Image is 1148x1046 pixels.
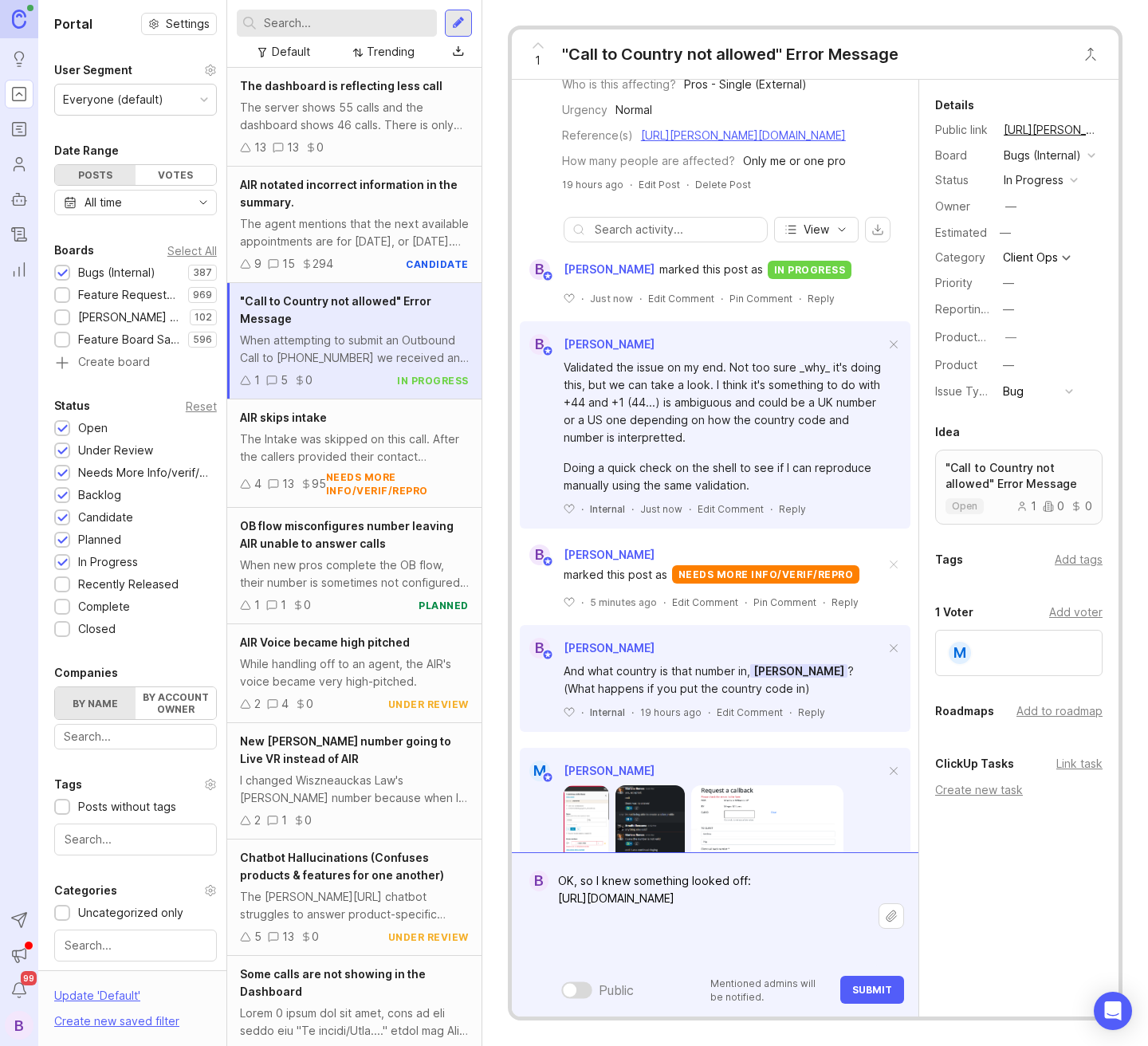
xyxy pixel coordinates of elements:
div: Details [935,96,974,115]
a: M[PERSON_NAME] [520,761,655,781]
button: Submit [840,976,904,1004]
div: 5 [281,372,288,389]
div: Reply [779,502,806,516]
span: [PERSON_NAME] [750,664,847,678]
div: While handling off to an agent, the AIR's voice became very high-pitched. [240,655,469,690]
div: Public [599,981,634,1000]
div: · [581,502,584,516]
div: needs more info/verif/repro [672,565,860,584]
div: · [639,292,642,305]
button: Send to Autopilot [5,906,33,934]
span: AIR skips intake [240,411,327,424]
div: Board [935,147,991,164]
div: Reply [808,292,835,305]
div: The Intake was skipped on this call. After the callers provided their contact information, the AI... [240,431,469,466]
span: New [PERSON_NAME] number going to Live VR instead of AIR [240,734,451,765]
img: member badge [541,772,553,784]
span: "Call to Country not allowed" Error Message [240,294,431,325]
span: The dashboard is reflecting less call [240,79,442,92]
div: Public link [935,121,991,139]
span: [PERSON_NAME] [564,337,655,351]
div: Under Review [78,442,153,459]
div: 0 [304,596,311,614]
div: 0 [316,139,324,156]
a: B[PERSON_NAME] [520,334,655,355]
div: Everyone (default) [63,91,163,108]
div: B [529,871,549,891]
div: — [1003,356,1014,374]
div: Categories [54,881,117,900]
div: Select All [167,246,217,255]
span: Submit [852,984,892,996]
a: Create board [54,356,217,371]
div: User Segment [54,61,132,80]
input: Search... [65,937,206,954]
a: AIR skips intakeThe Intake was skipped on this call. After the callers provided their contact inf... [227,399,482,508]
span: 19 hours ago [640,706,702,719]
div: Owner [935,198,991,215]
div: I changed Wiszneauckas Law's [PERSON_NAME] number because when I did a test call on the initial n... [240,772,469,807]
button: Announcements [5,941,33,969]
div: — [995,222,1016,243]
div: 4 [254,475,261,493]
div: · [631,502,634,516]
div: Idea [935,423,960,442]
div: Status [935,171,991,189]
div: · [708,706,710,719]
img: member badge [541,649,553,661]
div: under review [388,698,469,711]
div: Boards [54,241,94,260]
div: Tags [935,550,963,569]
div: 95 [312,475,326,493]
div: Date Range [54,141,119,160]
div: Votes [136,165,216,185]
span: AIR notated incorrect information in the summary. [240,178,458,209]
div: — [1005,198,1016,215]
div: Lorem 0 ipsum dol sit amet, cons ad eli seddo eiu "Te incidi/Utla...." etdol mag Aliq enim adm Ve... [240,1005,469,1040]
div: Feature Board Sandbox [DATE] [78,331,180,348]
div: Doing a quick check on the shell to see if I can reproduce manually using the same validation. [564,459,885,494]
span: [PERSON_NAME] [564,261,655,278]
div: Edit Comment [698,502,764,516]
div: B [529,545,550,565]
div: 15 [282,255,295,273]
p: 969 [193,289,212,301]
img: https://canny-assets.io/images/278f9fcf9c96b7a41d2faa24f4207413.png [615,785,685,865]
div: Roadmaps [935,702,994,721]
div: Candidate [78,509,133,526]
div: 13 [282,475,294,493]
div: candidate [406,258,469,271]
div: · [686,178,689,191]
button: Settings [141,13,217,35]
a: AIR Voice became high pitchedWhile handling off to an agent, the AIR's voice became very high-pit... [227,624,482,723]
div: Edit Comment [672,596,738,609]
a: B[PERSON_NAME] [520,259,659,280]
a: [URL][PERSON_NAME][DOMAIN_NAME] [641,128,846,142]
div: Posts [55,165,136,185]
div: In Progress [78,553,138,571]
div: The agent mentions that the next available appointments are for [DATE], or [DATE]. However, in th... [240,215,469,250]
a: Changelog [5,220,33,249]
button: Notifications [5,976,33,1005]
div: · [631,706,634,719]
a: Roadmaps [5,115,33,144]
a: 19 hours ago [562,178,623,191]
div: Reply [832,596,859,609]
div: · [823,596,825,609]
p: 387 [193,266,212,279]
div: How many people are affected? [562,152,735,170]
button: Upload file [879,903,904,929]
a: Reporting [5,255,33,284]
span: 5 minutes ago [590,596,657,609]
div: · [581,596,584,609]
div: Reply [798,706,825,719]
label: ProductboardID [935,330,1020,344]
div: Link task [1056,755,1103,773]
div: 2 [254,695,261,713]
div: 9 [254,255,261,273]
a: OB flow misconfigures number leaving AIR unable to answer callsWhen new pros complete the OB flow... [227,508,482,624]
button: ProductboardID [1001,327,1021,348]
div: The server shows 55 calls and the dashboard shows 46 calls. There is only one call [DATE] and the... [240,99,469,134]
div: Open [78,419,108,437]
